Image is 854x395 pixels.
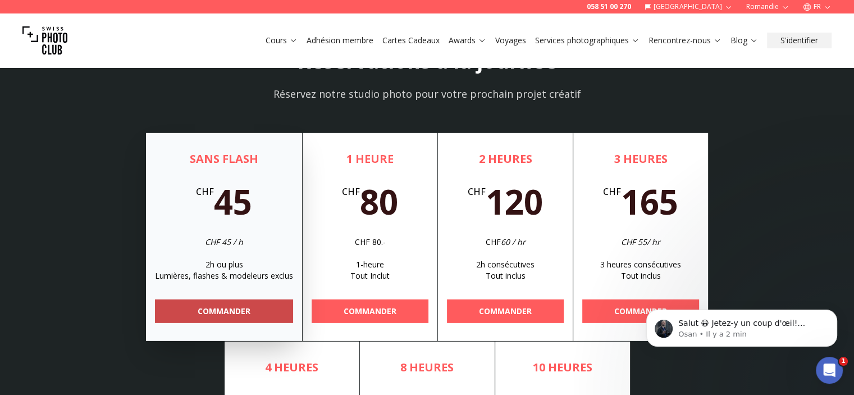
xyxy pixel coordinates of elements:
a: Services photographiques [535,35,640,46]
h4: 4 HEURES [234,360,350,375]
button: Voyages [491,33,531,48]
h4: 1 HEURE [312,151,428,167]
button: S'identifier [767,33,832,48]
h5: 165 [621,185,678,219]
button: COMMANDER [312,299,428,323]
span: CHF [196,185,214,219]
h5: 120 [486,185,543,219]
h5: 45 [214,185,252,219]
b: COMMANDER [614,306,667,317]
button: Awards [444,33,491,48]
div: CHF 80.- 1-heure Tout Inclut [312,237,428,282]
img: Swiss photo club [22,18,67,63]
b: COMMANDER [198,306,250,317]
div: 3 heures consécutives Tout inclus [582,237,699,282]
span: CHF [468,185,486,219]
a: Blog [730,35,758,46]
a: Rencontrez-nous [649,35,721,46]
iframe: Intercom live chat [816,357,843,384]
h5: 80 [360,185,398,219]
span: CHF [342,185,360,219]
a: Cours [266,35,298,46]
button: Cours [261,33,302,48]
button: COMMANDER [155,299,293,323]
iframe: Intercom notifications message [629,286,854,365]
em: 60 / hr [501,237,526,247]
div: Réservez notre studio photo pour votre prochain projet créatif [18,86,836,102]
h3: Réservations à la journée [18,50,836,72]
span: 1 [839,357,848,366]
a: Cartes Cadeaux [382,35,440,46]
button: Blog [726,33,762,48]
a: Awards [449,35,486,46]
h4: SANS FLASH [155,151,293,167]
button: Adhésion membre [302,33,378,48]
button: Services photographiques [531,33,644,48]
div: 2h ou plus Lumières, flashes & modeleurs exclus [155,259,293,282]
em: CHF 45 / h [205,237,243,247]
h4: 8 HEURES [369,360,486,375]
a: Adhésion membre [307,35,373,46]
h4: 3 HEURES [582,151,699,167]
a: 058 51 00 270 [587,2,631,11]
b: COMMANDER [479,306,532,317]
em: CHF 55/ hr [621,237,660,247]
button: COMMANDER [447,299,564,323]
button: Cartes Cadeaux [378,33,444,48]
h4: 10 HEURES [504,360,621,375]
h4: 2 HEURES [447,151,564,167]
button: Rencontrez-nous [644,33,726,48]
div: CHF 2h consécutives Tout inclus [447,237,564,282]
span: CHF [603,185,621,219]
button: COMMANDER [582,299,699,323]
b: COMMANDER [344,306,396,317]
a: Voyages [495,35,526,46]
